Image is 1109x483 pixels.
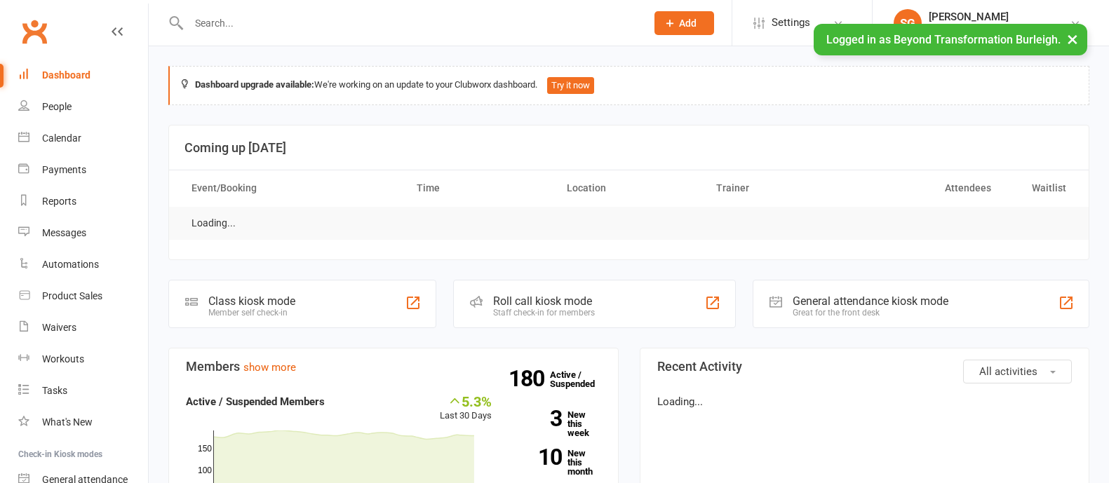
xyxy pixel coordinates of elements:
h3: Coming up [DATE] [184,141,1073,155]
div: Dashboard [42,69,90,81]
div: Waivers [42,322,76,333]
a: Messages [18,217,148,249]
div: Tasks [42,385,67,396]
div: Payments [42,164,86,175]
input: Search... [184,13,636,33]
th: Attendees [854,170,1004,206]
div: SG [894,9,922,37]
strong: Dashboard upgrade available: [195,79,314,90]
div: Messages [42,227,86,238]
a: What's New [18,407,148,438]
div: Automations [42,259,99,270]
div: Last 30 Days [440,393,492,423]
strong: Active / Suspended Members [186,395,325,408]
span: Settings [772,7,810,39]
p: Loading... [657,393,1073,410]
td: Loading... [179,207,248,240]
a: Workouts [18,343,148,375]
span: All activities [979,365,1037,378]
div: Calendar [42,132,81,144]
div: Staff check-in for members [493,308,595,318]
button: Add [654,11,714,35]
div: Great for the front desk [793,308,948,318]
button: × [1060,24,1085,54]
span: Logged in as Beyond Transformation Burleigh. [826,33,1061,46]
div: 5.3% [440,393,492,409]
a: Dashboard [18,60,148,91]
strong: 180 [509,368,550,389]
div: Workouts [42,353,84,365]
button: Try it now [547,77,594,94]
a: 3New this week [513,410,600,437]
a: Automations [18,249,148,280]
a: Calendar [18,123,148,154]
div: Beyond Transformation Burleigh [929,23,1070,36]
a: Clubworx [17,14,52,49]
th: Waitlist [1004,170,1079,206]
span: Add [679,18,697,29]
th: Time [404,170,554,206]
div: [PERSON_NAME] [929,11,1070,23]
div: We're working on an update to your Clubworx dashboard. [168,66,1089,105]
a: Waivers [18,312,148,343]
div: Reports [42,196,76,207]
a: Tasks [18,375,148,407]
strong: 3 [513,408,562,429]
a: Product Sales [18,280,148,312]
div: Class kiosk mode [208,294,295,308]
th: Trainer [704,170,854,206]
a: People [18,91,148,123]
th: Event/Booking [179,170,404,206]
th: Location [554,170,704,206]
a: Reports [18,186,148,217]
a: 10New this month [513,449,600,476]
h3: Recent Activity [657,360,1073,374]
a: Payments [18,154,148,186]
a: 180Active / Suspended [550,360,612,399]
div: General attendance kiosk mode [793,294,948,308]
strong: 10 [513,447,562,468]
div: People [42,101,72,112]
div: Roll call kiosk mode [493,294,595,308]
div: Product Sales [42,290,102,301]
div: Member self check-in [208,308,295,318]
button: All activities [963,360,1072,383]
a: show more [243,361,296,374]
h3: Members [186,360,601,374]
div: What's New [42,416,93,428]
